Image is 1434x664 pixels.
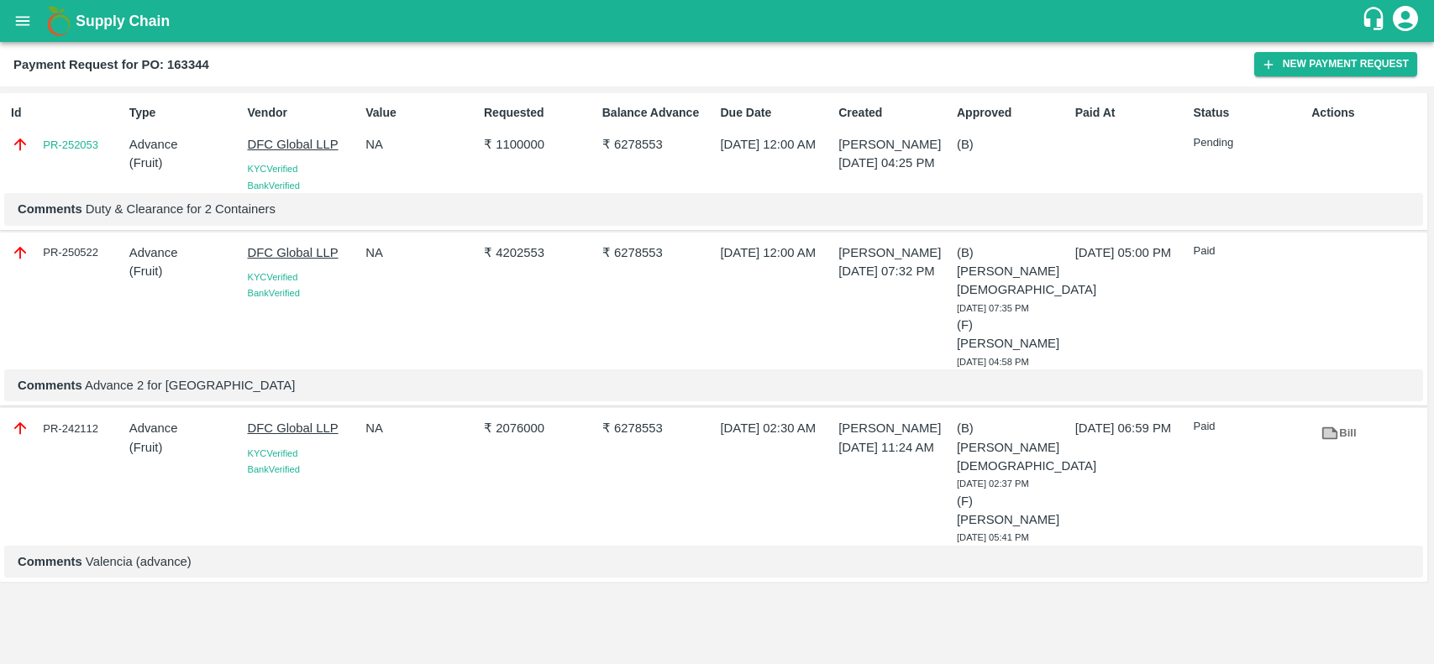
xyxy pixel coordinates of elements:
[76,9,1361,33] a: Supply Chain
[18,200,1410,218] p: Duty & Clearance for 2 Containers
[1311,419,1365,448] a: Bill
[721,135,833,154] p: [DATE] 12:00 AM
[248,419,360,437] p: DFC Global LLP
[838,262,950,280] p: [DATE] 07:32 PM
[248,288,300,298] span: Bank Verified
[602,419,714,437] p: ₹ 6278553
[1254,52,1417,76] button: New Payment Request
[248,164,298,174] span: KYC Verified
[957,532,1029,542] span: [DATE] 05:41 PM
[1194,243,1305,259] p: Paid
[11,419,123,437] div: PR-242112
[129,154,241,172] p: ( Fruit )
[248,448,298,458] span: KYC Verified
[13,58,209,71] b: Payment Request for PO: 163344
[838,135,950,154] p: [PERSON_NAME]
[1390,3,1421,39] div: account of current user
[129,438,241,457] p: ( Fruit )
[957,316,1069,353] p: (F) [PERSON_NAME]
[365,419,477,437] p: NA
[129,135,241,154] p: Advance
[1361,6,1390,36] div: customer-support
[484,135,596,154] p: ₹ 1100000
[76,13,170,29] b: Supply Chain
[602,243,714,262] p: ₹ 6278553
[957,419,1069,475] p: (B) [PERSON_NAME][DEMOGRAPHIC_DATA]
[957,104,1069,122] p: Approved
[18,552,1410,571] p: Valencia (advance)
[484,104,596,122] p: Requested
[248,272,298,282] span: KYC Verified
[11,243,123,262] div: PR-250522
[248,135,360,154] p: DFC Global LLP
[43,137,98,154] a: PR-252053
[957,303,1029,313] span: [DATE] 07:35 PM
[1075,104,1187,122] p: Paid At
[838,438,950,457] p: [DATE] 11:24 AM
[18,555,82,568] b: Comments
[248,180,300,191] span: Bank Verified
[484,419,596,437] p: ₹ 2076000
[18,376,1410,395] p: Advance 2 for [GEOGRAPHIC_DATA]
[248,464,300,474] span: Bank Verified
[602,135,714,154] p: ₹ 6278553
[957,478,1029,489] span: [DATE] 02:37 PM
[42,4,76,38] img: logo
[957,492,1069,530] p: (F) [PERSON_NAME]
[957,135,1069,154] p: (B)
[957,357,1029,367] span: [DATE] 04:58 PM
[484,243,596,262] p: ₹ 4202553
[838,419,950,437] p: [PERSON_NAME]
[18,202,82,216] b: Comments
[1075,419,1187,437] p: [DATE] 06:59 PM
[248,104,360,122] p: Vendor
[129,262,241,280] p: ( Fruit )
[721,243,833,262] p: [DATE] 12:00 AM
[1194,419,1305,435] p: Paid
[1075,243,1187,262] p: [DATE] 05:00 PM
[129,419,241,437] p: Advance
[1194,104,1305,122] p: Status
[602,104,714,122] p: Balance Advance
[18,379,82,392] b: Comments
[838,104,950,122] p: Created
[3,2,42,40] button: open drawer
[838,243,950,262] p: [PERSON_NAME]
[11,104,123,122] p: Id
[365,104,477,122] p: Value
[129,104,241,122] p: Type
[721,419,833,437] p: [DATE] 02:30 AM
[1194,135,1305,151] p: Pending
[365,243,477,262] p: NA
[248,243,360,262] p: DFC Global LLP
[1311,104,1423,122] p: Actions
[129,243,241,262] p: Advance
[721,104,833,122] p: Due Date
[838,154,950,172] p: [DATE] 04:25 PM
[365,135,477,154] p: NA
[957,243,1069,300] p: (B) [PERSON_NAME][DEMOGRAPHIC_DATA]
